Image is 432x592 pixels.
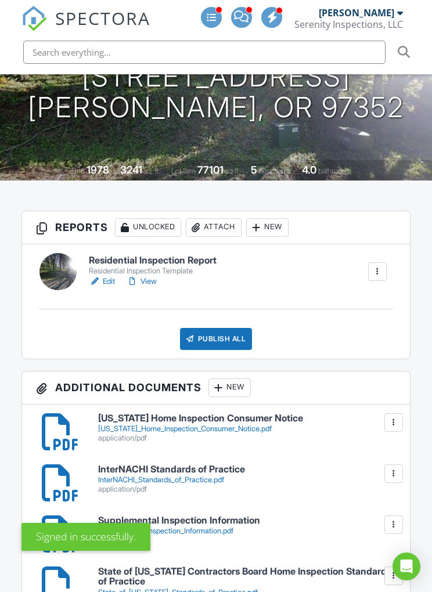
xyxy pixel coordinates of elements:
[22,371,410,405] h3: Additional Documents
[28,62,404,123] h1: [STREET_ADDRESS] [PERSON_NAME], OR 97352
[89,255,217,266] h6: Residential Inspection Report
[144,167,160,175] span: sq. ft.
[22,211,410,244] h3: Reports
[318,167,351,175] span: bathrooms
[302,164,316,176] div: 4.0
[98,424,395,434] div: [US_STATE]_Home_Inspection_Consumer_Notice.pdf
[98,515,395,545] a: Supplemental Inspection Information Supplemental_Inspection_Information.pdf application/pdf
[171,167,196,175] span: Lot Size
[98,566,395,587] h6: State of [US_STATE] Contractors Board Home Inspection Standards of Practice
[246,218,289,237] div: New
[208,378,251,397] div: New
[120,164,142,176] div: 3241
[98,413,395,443] a: [US_STATE] Home Inspection Consumer Notice [US_STATE]_Home_Inspection_Consumer_Notice.pdf applica...
[98,464,395,475] h6: InterNACHI Standards of Practice
[115,218,181,237] div: Unlocked
[98,413,395,424] h6: [US_STATE] Home Inspection Consumer Notice
[89,255,217,276] a: Residential Inspection Report Residential Inspection Template
[98,485,395,494] div: application/pdf
[251,164,257,176] div: 5
[180,328,253,350] div: Publish All
[98,464,395,494] a: InterNACHI Standards of Practice InterNACHI_Standards_of_Practice.pdf application/pdf
[21,6,47,31] img: The Best Home Inspection Software - Spectora
[23,41,386,64] input: Search everything...
[127,276,157,287] a: View
[89,276,115,287] a: Edit
[55,6,150,30] span: SPECTORA
[98,515,395,526] h6: Supplemental Inspection Information
[225,167,240,175] span: sq.ft.
[98,434,395,443] div: application/pdf
[197,164,224,176] div: 77101
[319,7,394,19] div: [PERSON_NAME]
[89,266,217,276] div: Residential Inspection Template
[294,19,403,30] div: Serenity Inspections, LLC
[72,167,85,175] span: Built
[87,164,109,176] div: 1978
[186,218,242,237] div: Attach
[21,16,150,40] a: SPECTORA
[259,167,291,175] span: bedrooms
[21,523,150,551] div: Signed in successfully.
[98,475,395,485] div: InterNACHI_Standards_of_Practice.pdf
[393,553,420,580] div: Open Intercom Messenger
